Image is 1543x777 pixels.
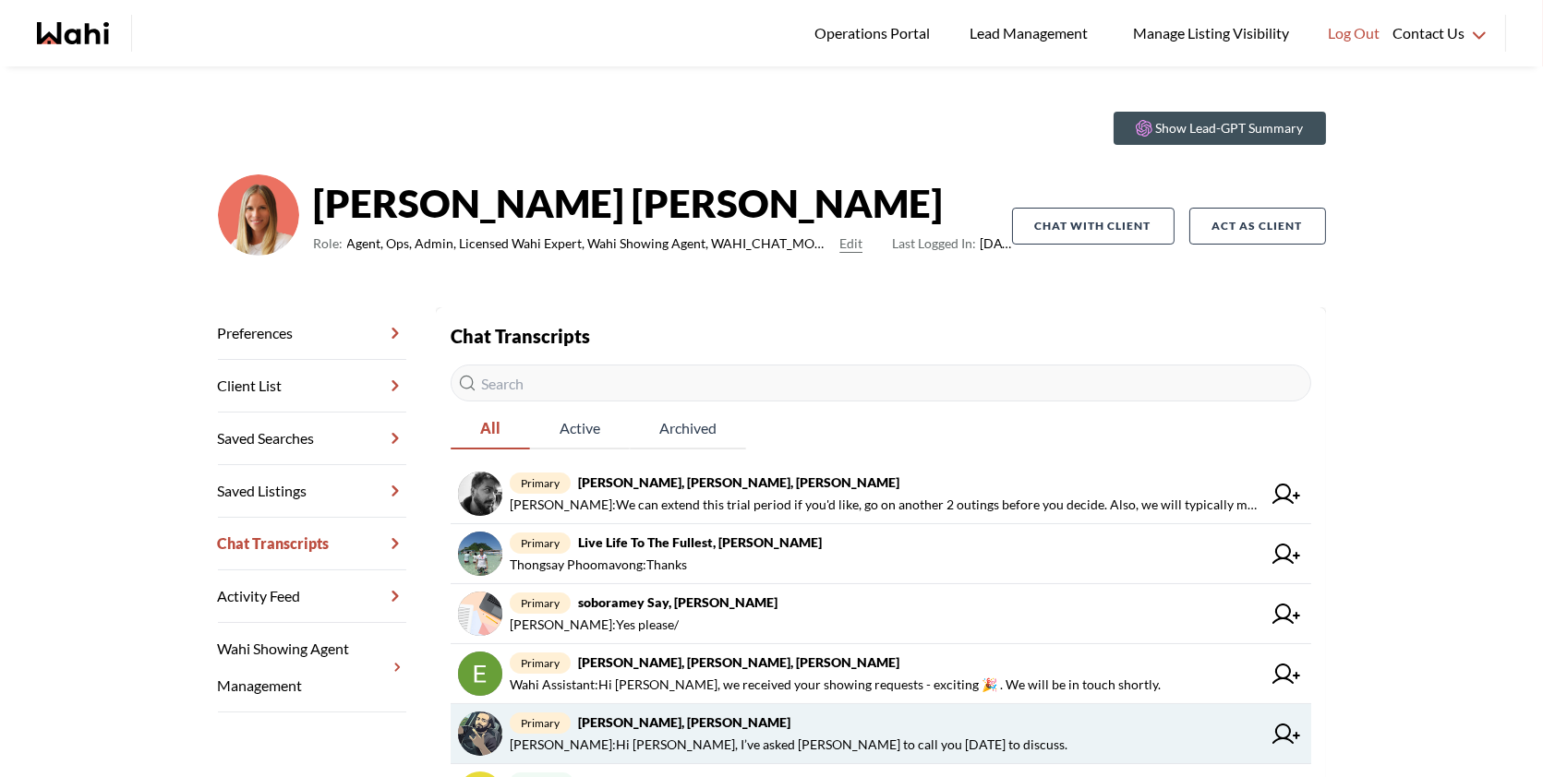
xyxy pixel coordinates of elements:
button: Show Lead-GPT Summary [1114,112,1326,145]
strong: [PERSON_NAME], [PERSON_NAME], [PERSON_NAME] [578,474,899,490]
span: primary [510,592,571,614]
span: Manage Listing Visibility [1127,21,1295,45]
a: Client List [218,360,406,412]
input: Search [451,365,1311,401]
button: Active [530,409,630,449]
strong: [PERSON_NAME], [PERSON_NAME] [578,714,790,730]
span: Archived [630,409,746,448]
img: chat avatar [458,592,502,636]
a: Preferences [218,307,406,360]
span: Operations Portal [814,21,936,45]
img: chat avatar [458,711,502,756]
a: primary[PERSON_NAME], [PERSON_NAME], [PERSON_NAME]Wahi Assistant:Hi [PERSON_NAME], we received yo... [451,644,1311,704]
span: Active [530,409,630,448]
img: 0f07b375cde2b3f9.png [218,174,299,256]
button: Archived [630,409,746,449]
a: Saved Listings [218,465,406,518]
p: Show Lead-GPT Summary [1156,119,1304,137]
strong: [PERSON_NAME], [PERSON_NAME], [PERSON_NAME] [578,654,899,670]
span: Thongsay Phoomavong : Thanks [510,554,687,576]
span: [PERSON_NAME] : We can extend this trial period if you'd like, go on another 2 outings before you... [510,494,1261,516]
span: primary [510,472,571,494]
button: Chat with client [1012,208,1175,245]
span: Wahi Assistant : Hi [PERSON_NAME], we received your showing requests - exciting 🎉 . We will be in... [510,674,1161,696]
button: Edit [839,233,862,255]
strong: soboramey say, [PERSON_NAME] [578,594,778,610]
a: Chat Transcripts [218,518,406,570]
span: [DATE] [892,233,1011,255]
button: All [451,409,530,449]
a: Activity Feed [218,570,406,623]
strong: [PERSON_NAME] [PERSON_NAME] [314,175,1012,231]
span: [PERSON_NAME] : Yes please/ [510,614,679,636]
a: Saved Searches [218,412,406,465]
span: Log Out [1328,21,1380,45]
span: Last Logged In: [892,235,976,251]
span: [PERSON_NAME] : Hi [PERSON_NAME], I’ve asked [PERSON_NAME] to call you [DATE] to discuss. [510,734,1067,756]
strong: Live life To the fullest, [PERSON_NAME] [578,534,822,550]
span: Lead Management [970,21,1094,45]
a: Wahi Showing Agent Management [218,623,406,712]
img: chat avatar [458,532,502,576]
span: primary [510,712,571,734]
a: Wahi homepage [37,22,109,44]
span: Role: [314,233,344,255]
span: primary [510,652,571,674]
a: primarysoboramey say, [PERSON_NAME][PERSON_NAME]:Yes please/ [451,584,1311,644]
span: All [451,409,530,448]
img: chat avatar [458,651,502,696]
a: primary[PERSON_NAME], [PERSON_NAME], [PERSON_NAME][PERSON_NAME]:We can extend this trial period i... [451,464,1311,524]
span: primary [510,532,571,554]
strong: Chat Transcripts [451,325,590,347]
span: Agent, Ops, Admin, Licensed Wahi Expert, Wahi Showing Agent, WAHI_CHAT_MODERATOR [347,233,833,255]
a: primary[PERSON_NAME], [PERSON_NAME][PERSON_NAME]:Hi [PERSON_NAME], I’ve asked [PERSON_NAME] to ca... [451,704,1311,764]
button: Act as Client [1189,208,1326,245]
a: primaryLive life To the fullest, [PERSON_NAME]Thongsay Phoomavong:Thanks [451,524,1311,584]
img: chat avatar [458,472,502,516]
